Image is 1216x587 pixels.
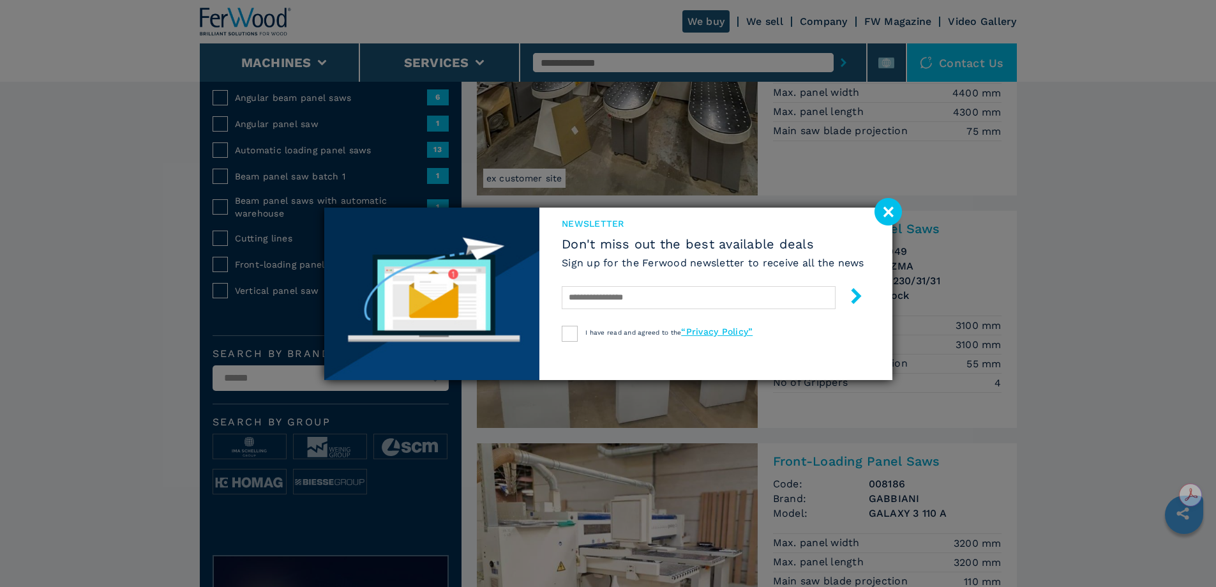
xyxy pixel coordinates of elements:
h6: Sign up for the Ferwood newsletter to receive all the news [562,255,864,270]
button: submit-button [836,283,864,313]
span: newsletter [562,217,864,230]
span: I have read and agreed to the [585,329,753,336]
a: “Privacy Policy” [681,326,753,337]
img: Newsletter image [324,208,540,380]
span: Don't miss out the best available deals [562,236,864,252]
